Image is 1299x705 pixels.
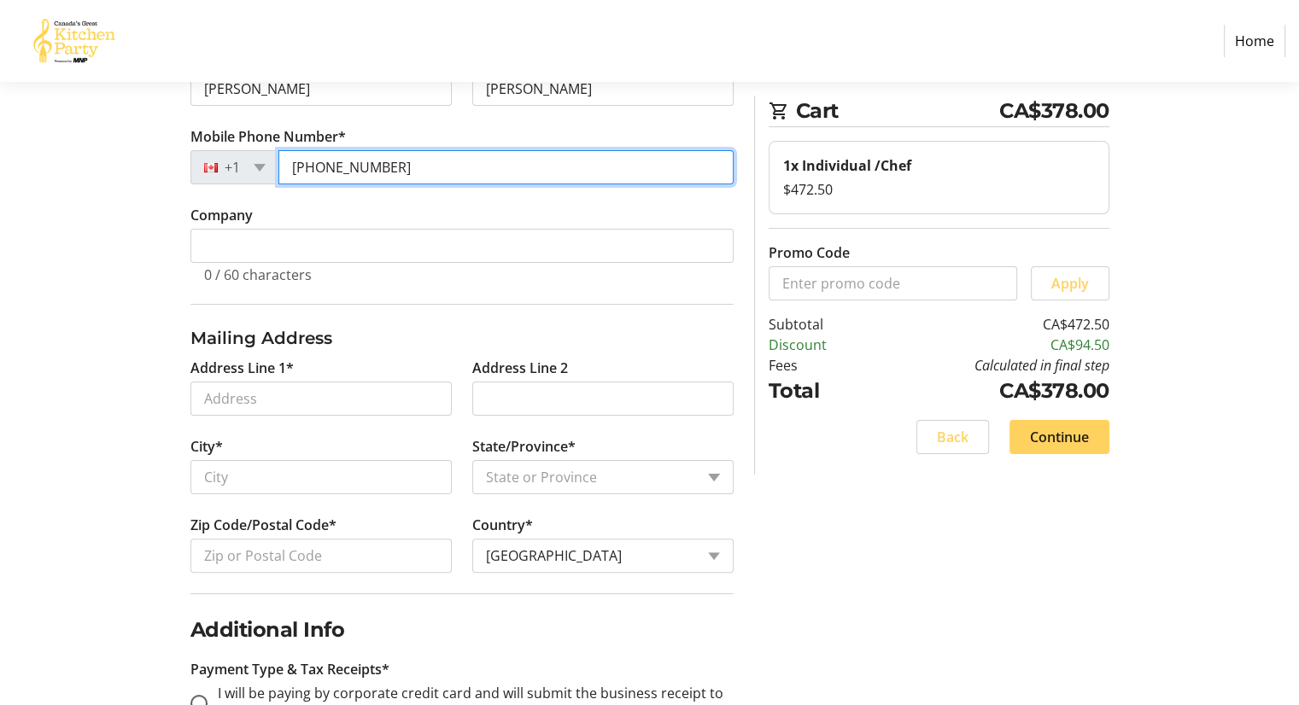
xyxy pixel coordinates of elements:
[190,382,452,416] input: Address
[190,325,734,351] h3: Mailing Address
[190,358,294,378] label: Address Line 1*
[190,460,452,494] input: City
[1051,273,1089,294] span: Apply
[14,7,135,75] img: Canada’s Great Kitchen Party's Logo
[769,242,850,263] label: Promo Code
[796,96,1000,126] span: Cart
[769,266,1017,300] input: Enter promo code
[871,376,1109,406] td: CA$378.00
[190,615,734,645] h2: Additional Info
[1009,420,1109,454] button: Continue
[1031,266,1109,300] button: Apply
[769,314,871,335] td: Subtotal
[871,335,1109,355] td: CA$94.50
[916,420,989,454] button: Back
[871,314,1109,335] td: CA$472.50
[783,156,911,175] strong: 1x Individual /Chef
[190,436,223,457] label: City*
[1224,25,1285,57] a: Home
[871,355,1109,376] td: Calculated in final step
[769,376,871,406] td: Total
[472,515,533,535] label: Country*
[472,436,576,457] label: State/Province*
[1030,427,1089,447] span: Continue
[999,96,1109,126] span: CA$378.00
[937,427,968,447] span: Back
[190,515,336,535] label: Zip Code/Postal Code*
[190,126,346,147] label: Mobile Phone Number*
[278,150,734,184] input: (506) 234-5678
[204,265,312,284] tr-character-limit: 0 / 60 characters
[472,358,568,378] label: Address Line 2
[190,539,452,573] input: Zip or Postal Code
[783,179,1095,200] div: $472.50
[769,355,871,376] td: Fees
[190,659,734,679] p: Payment Type & Tax Receipts*
[190,205,253,225] label: Company
[769,335,871,355] td: Discount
